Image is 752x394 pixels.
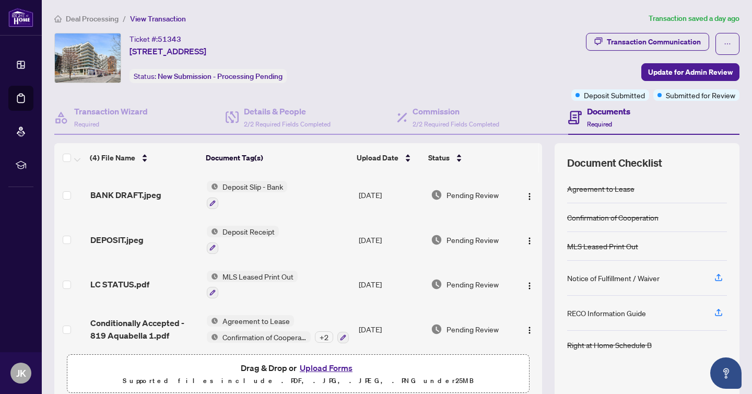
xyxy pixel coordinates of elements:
[649,13,739,25] article: Transaction saved a day ago
[567,212,659,223] div: Confirmation of Cooperation
[130,33,181,45] div: Ticket #:
[357,152,398,164] span: Upload Date
[207,315,349,343] button: Status IconAgreement to LeaseStatus IconConfirmation of Cooperation+2
[567,272,660,284] div: Notice of Fulfillment / Waiver
[90,317,198,342] span: Conditionally Accepted - 819 Aquabella 1.pdf
[207,181,218,192] img: Status Icon
[130,45,206,57] span: [STREET_ADDRESS]
[446,234,499,246] span: Pending Review
[355,262,427,307] td: [DATE]
[74,375,523,387] p: Supported files include .PDF, .JPG, .JPEG, .PNG under 25 MB
[355,307,427,352] td: [DATE]
[521,231,538,248] button: Logo
[413,120,499,128] span: 2/2 Required Fields Completed
[446,323,499,335] span: Pending Review
[355,172,427,217] td: [DATE]
[218,315,294,327] span: Agreement to Lease
[244,105,331,118] h4: Details & People
[218,331,311,343] span: Confirmation of Cooperation
[648,64,733,80] span: Update for Admin Review
[587,120,612,128] span: Required
[428,152,450,164] span: Status
[207,271,298,299] button: Status IconMLS Leased Print Out
[297,361,356,375] button: Upload Forms
[90,278,149,291] span: LC STATUS.pdf
[446,189,499,201] span: Pending Review
[202,143,352,172] th: Document Tag(s)
[241,361,356,375] span: Drag & Drop or
[207,226,218,237] img: Status Icon
[666,89,735,101] span: Submitted for Review
[431,234,442,246] img: Document Status
[607,33,701,50] div: Transaction Communication
[158,34,181,44] span: 51343
[218,181,287,192] span: Deposit Slip - Bank
[525,192,534,201] img: Logo
[587,105,630,118] h4: Documents
[16,366,26,380] span: JK
[158,72,283,81] span: New Submission - Processing Pending
[54,15,62,22] span: home
[431,189,442,201] img: Document Status
[586,33,709,51] button: Transaction Communication
[86,143,202,172] th: (4) File Name
[123,13,126,25] li: /
[130,14,186,24] span: View Transaction
[431,323,442,335] img: Document Status
[710,357,742,389] button: Open asap
[74,105,148,118] h4: Transaction Wizard
[8,8,33,27] img: logo
[431,279,442,290] img: Document Status
[567,156,662,170] span: Document Checklist
[525,237,534,245] img: Logo
[207,331,218,343] img: Status Icon
[244,120,331,128] span: 2/2 Required Fields Completed
[207,226,279,254] button: Status IconDeposit Receipt
[584,89,645,101] span: Deposit Submitted
[724,40,731,48] span: ellipsis
[74,120,99,128] span: Required
[352,143,424,172] th: Upload Date
[413,105,499,118] h4: Commission
[90,189,161,201] span: BANK DRAFT.jpeg
[315,331,333,343] div: + 2
[525,282,534,290] img: Logo
[207,271,218,282] img: Status Icon
[218,271,298,282] span: MLS Leased Print Out
[67,355,529,393] span: Drag & Drop orUpload FormsSupported files include .PDF, .JPG, .JPEG, .PNG under25MB
[207,181,287,209] button: Status IconDeposit Slip - Bank
[641,63,739,81] button: Update for Admin Review
[521,276,538,293] button: Logo
[567,240,638,252] div: MLS Leased Print Out
[66,14,119,24] span: Deal Processing
[521,187,538,203] button: Logo
[567,183,634,194] div: Agreement to Lease
[355,217,427,262] td: [DATE]
[130,69,287,83] div: Status:
[90,152,135,164] span: (4) File Name
[90,234,144,246] span: DEPOSIT.jpeg
[424,143,513,172] th: Status
[55,33,121,83] img: IMG-C12353309_1.jpg
[567,307,646,319] div: RECO Information Guide
[446,279,499,290] span: Pending Review
[567,339,652,351] div: Right at Home Schedule B
[525,326,534,334] img: Logo
[218,226,279,237] span: Deposit Receipt
[207,315,218,327] img: Status Icon
[521,321,538,338] button: Logo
